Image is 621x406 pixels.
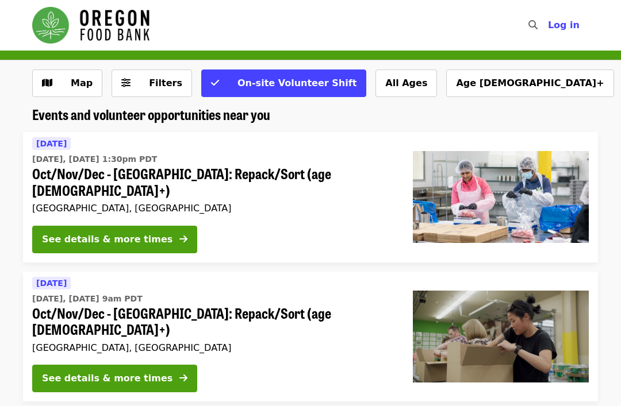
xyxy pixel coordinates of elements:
[32,104,270,124] span: Events and volunteer opportunities near you
[23,132,598,262] a: See details for "Oct/Nov/Dec - Beaverton: Repack/Sort (age 10+)"
[42,78,52,88] i: map icon
[112,69,192,97] button: Filters (0 selected)
[23,272,598,402] a: See details for "Oct/Nov/Dec - Portland: Repack/Sort (age 8+)"
[42,372,172,385] div: See details & more times
[32,153,157,165] time: [DATE], [DATE] 1:30pm PDT
[32,305,394,338] span: Oct/Nov/Dec - [GEOGRAPHIC_DATA]: Repack/Sort (age [DEMOGRAPHIC_DATA]+)
[32,203,394,214] div: [GEOGRAPHIC_DATA], [GEOGRAPHIC_DATA]
[375,69,437,97] button: All Ages
[545,11,554,39] input: Search
[413,151,589,243] img: Oct/Nov/Dec - Beaverton: Repack/Sort (age 10+) organized by Oregon Food Bank
[548,20,580,30] span: Log in
[36,139,67,148] span: [DATE]
[528,20,538,30] i: search icon
[71,78,93,88] span: Map
[36,279,67,288] span: [DATE]
[32,69,102,97] button: Show map view
[179,234,187,245] i: arrow-right icon
[446,69,614,97] button: Age [DEMOGRAPHIC_DATA]+
[32,226,197,253] button: See details & more times
[32,165,394,199] span: Oct/Nov/Dec - [GEOGRAPHIC_DATA]: Repack/Sort (age [DEMOGRAPHIC_DATA]+)
[32,7,149,44] img: Oregon Food Bank - Home
[413,291,589,382] img: Oct/Nov/Dec - Portland: Repack/Sort (age 8+) organized by Oregon Food Bank
[42,233,172,246] div: See details & more times
[237,78,356,88] span: On-site Volunteer Shift
[32,293,143,305] time: [DATE], [DATE] 9am PDT
[32,365,197,392] button: See details & more times
[539,14,589,37] button: Log in
[211,78,219,88] i: check icon
[121,78,131,88] i: sliders-h icon
[179,373,187,384] i: arrow-right icon
[149,78,182,88] span: Filters
[201,69,366,97] button: On-site Volunteer Shift
[32,342,394,353] div: [GEOGRAPHIC_DATA], [GEOGRAPHIC_DATA]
